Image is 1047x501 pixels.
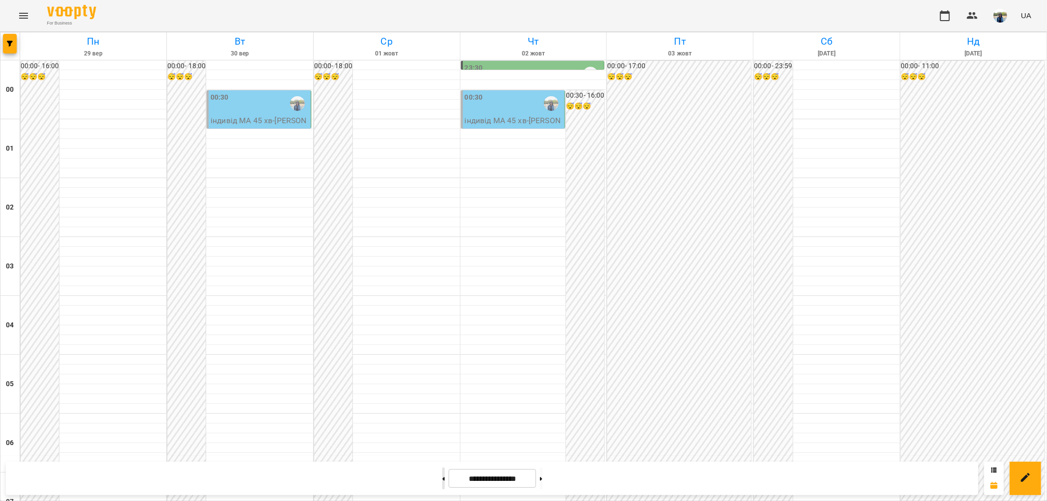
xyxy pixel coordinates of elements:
[314,61,352,72] h6: 00:00 - 18:00
[754,72,792,82] h6: 😴😴😴
[566,90,604,101] h6: 00:30 - 16:00
[462,49,605,58] h6: 02 жовт
[1017,6,1035,25] button: UA
[167,72,206,82] h6: 😴😴😴
[315,34,458,49] h6: Ср
[315,49,458,58] h6: 01 жовт
[583,67,598,81] img: Олійник Алла
[901,61,1045,72] h6: 00:00 - 11:00
[902,34,1045,49] h6: Нд
[755,49,898,58] h6: [DATE]
[465,63,483,74] label: 23:30
[12,4,35,27] button: Menu
[47,20,96,26] span: For Business
[168,49,312,58] h6: 30 вер
[755,34,898,49] h6: Сб
[1021,10,1031,21] span: UA
[902,49,1045,58] h6: [DATE]
[607,72,751,82] h6: 😴😴😴
[290,96,305,111] img: Олійник Алла
[168,34,312,49] h6: Вт
[6,202,14,213] h6: 02
[211,115,309,138] p: індивід МА 45 хв - [PERSON_NAME]
[21,61,59,72] h6: 00:00 - 16:00
[22,49,165,58] h6: 29 вер
[6,84,14,95] h6: 00
[314,72,352,82] h6: 😴😴😴
[22,34,165,49] h6: Пн
[607,61,751,72] h6: 00:00 - 17:00
[754,61,792,72] h6: 00:00 - 23:59
[901,72,1045,82] h6: 😴😴😴
[6,143,14,154] h6: 01
[6,379,14,390] h6: 05
[608,49,752,58] h6: 03 жовт
[47,5,96,19] img: Voopty Logo
[462,34,605,49] h6: Чт
[6,438,14,448] h6: 06
[6,261,14,272] h6: 03
[465,115,563,138] p: індивід МА 45 хв - [PERSON_NAME]
[167,61,206,72] h6: 00:00 - 18:00
[465,92,483,103] label: 00:30
[993,9,1007,23] img: 79bf113477beb734b35379532aeced2e.jpg
[566,101,604,112] h6: 😴😴😴
[21,72,59,82] h6: 😴😴😴
[6,320,14,331] h6: 04
[544,96,559,111] img: Олійник Алла
[211,92,229,103] label: 00:30
[608,34,752,49] h6: Пт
